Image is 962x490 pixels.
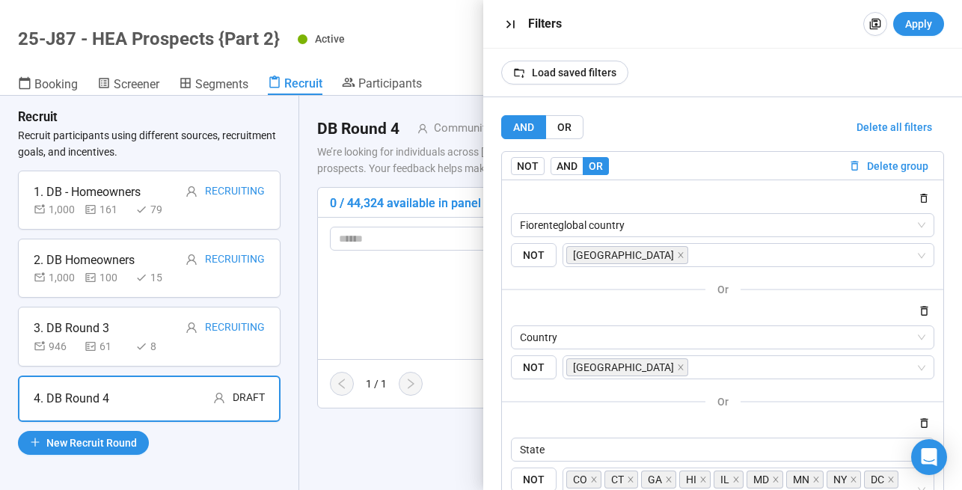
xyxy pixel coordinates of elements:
[399,123,428,134] span: user
[573,471,587,488] span: CO
[520,214,925,236] span: Fiorenteglobal country
[911,439,947,475] div: Open Intercom Messenger
[330,194,481,212] div: 0 / 44,324 available in panel
[887,476,895,483] span: close
[18,76,78,95] a: Booking
[34,77,78,91] span: Booking
[793,471,809,488] span: MN
[589,160,603,172] span: OR
[399,372,423,396] button: right
[871,471,884,488] span: DC
[34,389,109,408] div: 4. DB Round 4
[786,471,824,489] span: MN
[573,247,674,263] span: [GEOGRAPHIC_DATA]
[520,326,925,349] span: Country
[315,33,345,45] span: Active
[573,359,674,376] span: [GEOGRAPHIC_DATA]
[213,392,225,404] span: user
[34,201,79,218] div: 1,000
[842,157,934,175] button: Delete group
[358,76,422,91] span: Participants
[772,476,779,483] span: close
[520,438,925,461] span: State
[864,471,898,489] span: DC
[336,378,348,390] span: left
[18,431,149,455] button: plusNew Recruit Round
[268,76,322,95] a: Recruit
[699,476,707,483] span: close
[205,183,265,201] div: Recruiting
[97,76,159,95] a: Screener
[114,77,159,91] span: Screener
[34,251,135,269] div: 2. DB Homeowners
[18,28,280,49] h1: 25-J87 - HEA Prospects {Part 2}
[501,61,628,85] button: Load saved filters
[528,15,857,33] div: Filters
[720,471,729,488] span: IL
[677,364,684,371] span: close
[893,12,944,36] button: Apply
[366,376,387,392] div: 1 / 1
[135,269,180,286] div: 15
[317,144,896,177] p: We’re looking for individuals across [GEOGRAPHIC_DATA] to share their unique perspectives with ho...
[717,396,729,408] span: or
[30,437,40,447] span: plus
[905,16,932,32] span: Apply
[747,471,783,489] span: MD
[85,269,129,286] div: 100
[205,319,265,337] div: Recruiting
[532,64,616,81] span: Load saved filters
[611,471,624,488] span: CT
[186,254,197,266] span: user
[566,358,688,376] span: United States
[85,338,129,355] div: 61
[513,121,534,133] span: AND
[677,251,684,259] span: close
[665,476,673,483] span: close
[604,471,638,489] span: CT
[686,471,696,488] span: HI
[850,476,857,483] span: close
[833,471,847,488] span: NY
[812,476,820,483] span: close
[405,378,417,390] span: right
[330,372,354,396] button: left
[233,389,265,408] div: Draft
[18,108,58,127] h3: Recruit
[186,322,197,334] span: user
[46,435,137,451] span: New Recruit Round
[557,121,572,133] span: OR
[857,119,932,135] span: Delete all filters
[34,338,79,355] div: 946
[342,76,422,94] a: Participants
[135,201,180,218] div: 79
[34,269,79,286] div: 1,000
[186,186,197,197] span: user
[566,246,688,264] span: United States of America
[557,160,577,172] span: AND
[648,471,662,488] span: GA
[85,201,129,218] div: 161
[336,319,877,335] div: No data
[753,471,769,488] span: MD
[627,476,634,483] span: close
[717,284,729,295] span: or
[317,117,399,141] h2: DB Round 4
[714,471,744,489] span: IL
[205,251,265,269] div: Recruiting
[18,127,281,160] p: Recruit participants using different sources, recruitment goals, and incentives.
[135,338,180,355] div: 8
[679,471,711,489] span: HI
[428,120,491,138] div: Community
[845,115,944,139] button: Delete all filters
[641,471,676,489] span: GA
[732,476,740,483] span: close
[827,471,861,489] span: NY
[867,158,928,174] span: Delete group
[590,476,598,483] span: close
[284,76,322,91] span: Recruit
[566,471,601,489] span: CO
[34,183,141,201] div: 1. DB - Homeowners
[195,77,248,91] span: Segments
[179,76,248,95] a: Segments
